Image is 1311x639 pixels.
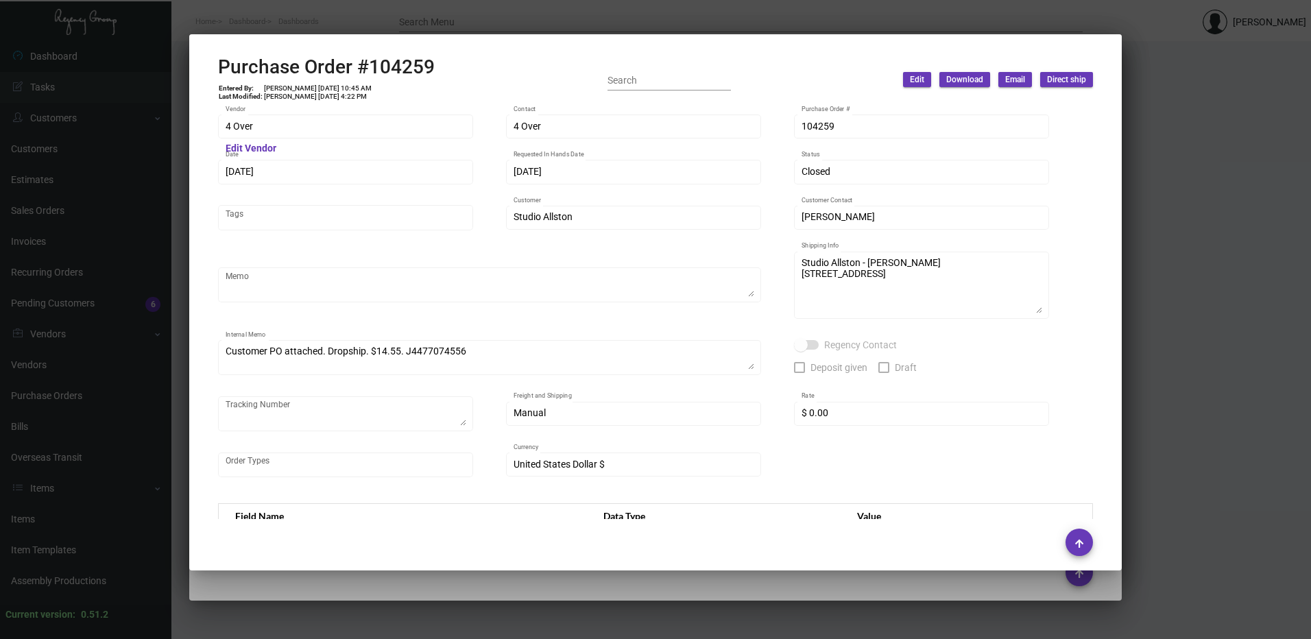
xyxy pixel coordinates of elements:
button: Direct ship [1040,72,1093,87]
th: Field Name [219,504,590,528]
h2: Purchase Order #104259 [218,56,435,79]
td: Last Modified: [218,93,263,101]
button: Download [939,72,990,87]
td: [PERSON_NAME] [DATE] 10:45 AM [263,84,372,93]
span: Direct ship [1047,74,1086,86]
th: Value [843,504,1092,528]
span: Deposit given [810,359,867,376]
button: Edit [903,72,931,87]
td: [PERSON_NAME] [DATE] 4:22 PM [263,93,372,101]
span: Manual [514,407,546,418]
div: Current version: [5,607,75,622]
div: 0.51.2 [81,607,108,622]
span: Edit [910,74,924,86]
button: Email [998,72,1032,87]
span: Download [946,74,983,86]
span: Regency Contact [824,337,897,353]
mat-hint: Edit Vendor [226,143,276,154]
td: Entered By: [218,84,263,93]
span: Draft [895,359,917,376]
span: Closed [802,166,830,177]
th: Data Type [590,504,843,528]
span: Email [1005,74,1025,86]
